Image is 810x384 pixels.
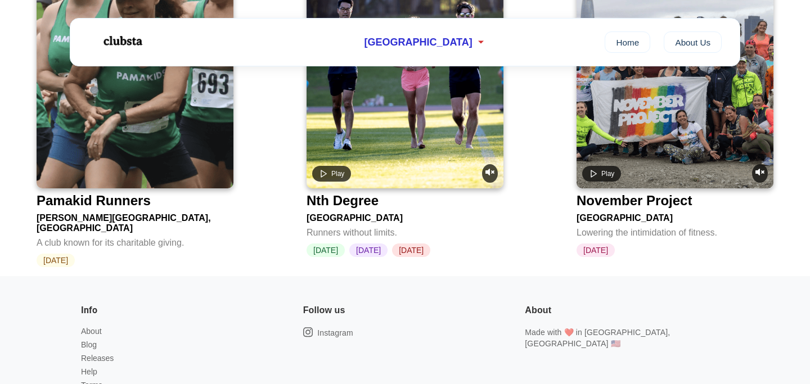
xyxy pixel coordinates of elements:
[577,209,773,223] div: [GEOGRAPHIC_DATA]
[482,164,498,183] button: Unmute video
[37,193,151,209] div: Pamakid Runners
[307,223,503,238] div: Runners without limits.
[349,243,388,257] span: [DATE]
[331,170,344,178] span: Play
[307,243,345,257] span: [DATE]
[577,243,615,257] span: [DATE]
[525,327,729,349] p: Made with ❤️ in [GEOGRAPHIC_DATA], [GEOGRAPHIC_DATA] 🇺🇸
[312,166,351,182] button: Play video
[525,303,551,318] h6: About
[601,170,614,178] span: Play
[605,31,650,53] a: Home
[37,209,233,233] div: [PERSON_NAME][GEOGRAPHIC_DATA], [GEOGRAPHIC_DATA]
[582,166,621,182] button: Play video
[364,37,472,48] span: [GEOGRAPHIC_DATA]
[752,164,768,183] button: Unmute video
[317,327,353,338] p: Instagram
[81,354,114,363] a: Releases
[81,367,97,376] a: Help
[81,340,97,349] a: Blog
[307,209,503,223] div: [GEOGRAPHIC_DATA]
[37,254,75,267] span: [DATE]
[392,243,430,257] span: [DATE]
[88,27,156,55] img: Logo
[303,303,345,318] h6: Follow us
[303,327,353,338] a: Instagram
[577,223,773,238] div: Lowering the intimidation of fitness.
[664,31,722,53] a: About Us
[81,327,102,336] a: About
[307,193,379,209] div: Nth Degree
[37,233,233,248] div: A club known for its charitable giving.
[577,193,692,209] div: November Project
[81,303,97,318] h6: Info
